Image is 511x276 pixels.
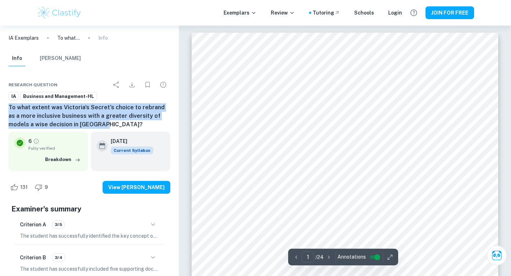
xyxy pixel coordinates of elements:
[20,265,159,273] p: The student has successfully included five supporting documents, all of which are contemporary an...
[98,34,108,42] p: Info
[141,78,155,92] div: Bookmark
[388,9,402,17] a: Login
[37,6,82,20] img: Clastify logo
[57,34,80,42] p: To what extent was Victoria's Secret's choice to rebrand as a more inclusive business with a grea...
[43,154,82,165] button: Breakdown
[20,221,46,228] h6: Criterion A
[9,92,19,101] a: IA
[271,9,295,17] p: Review
[313,9,340,17] a: Tutoring
[41,184,52,191] span: 9
[9,93,18,100] span: IA
[28,145,82,151] span: Fully verified
[11,204,167,214] h5: Examiner's summary
[33,138,39,144] a: Grade fully verified
[224,9,257,17] p: Exemplars
[16,184,32,191] span: 131
[111,147,153,154] div: This exemplar is based on the current syllabus. Feel free to refer to it for inspiration/ideas wh...
[109,78,123,92] div: Share
[156,78,170,92] div: Report issue
[425,6,474,19] button: JOIN FOR FREE
[9,182,32,193] div: Like
[52,254,65,261] span: 3/4
[9,82,57,88] span: Research question
[40,51,81,66] button: [PERSON_NAME]
[315,253,324,261] p: / 24
[487,245,507,265] button: Ask Clai
[103,181,170,194] button: View [PERSON_NAME]
[20,92,97,101] a: Business and Management-HL
[20,232,159,240] p: The student has successfully identified the key concept of change and clearly indicated it on the...
[111,147,153,154] span: Current Syllabus
[111,137,148,145] h6: [DATE]
[354,9,374,17] a: Schools
[52,221,65,228] span: 3/5
[125,78,139,92] div: Download
[337,253,366,261] span: Annotations
[408,7,420,19] button: Help and Feedback
[20,254,46,261] h6: Criterion B
[28,137,32,145] p: 6
[21,93,97,100] span: Business and Management-HL
[9,51,26,66] button: Info
[33,182,52,193] div: Dislike
[9,103,170,129] h6: To what extent was Victoria's Secret's choice to rebrand as a more inclusive business with a grea...
[9,34,39,42] a: IA Exemplars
